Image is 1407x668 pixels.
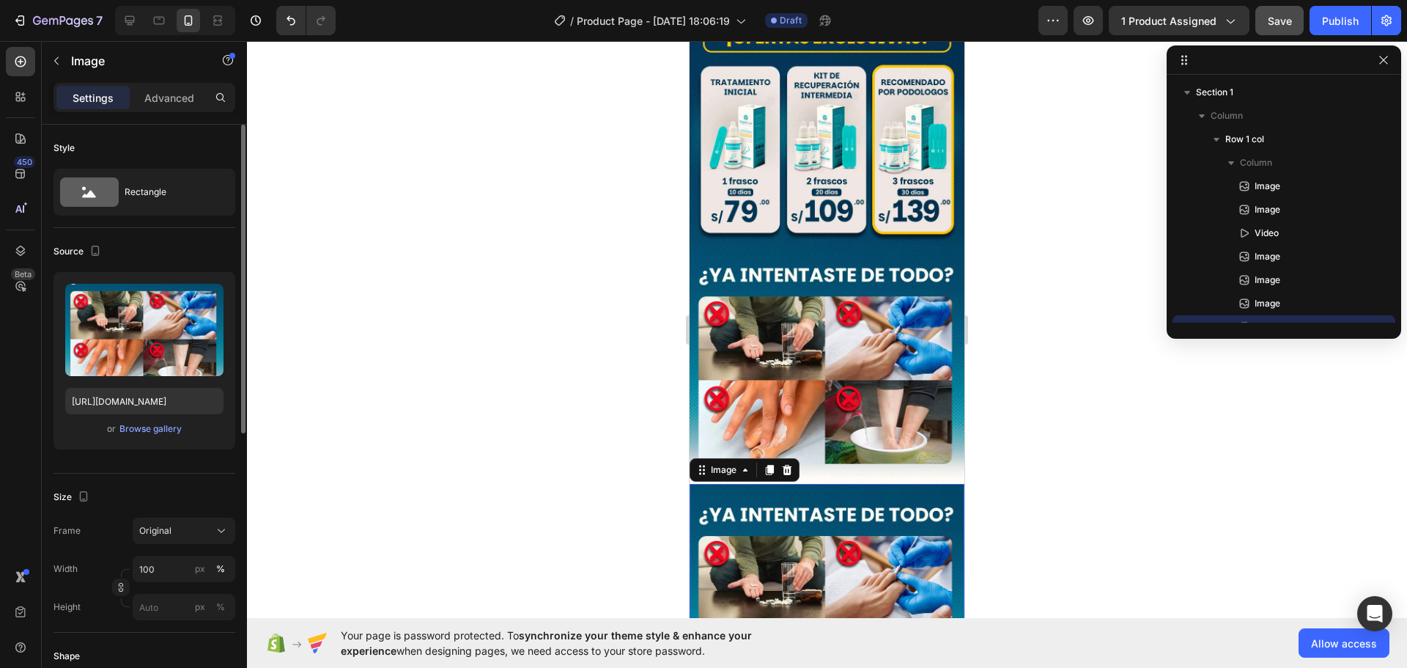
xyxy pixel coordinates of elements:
[212,560,229,578] button: px
[1310,6,1371,35] button: Publish
[341,628,809,658] span: Your page is password protected. To when designing pages, we need access to your store password.
[1255,320,1280,334] span: Image
[53,142,75,155] div: Style
[119,422,182,436] button: Browse gallery
[1255,249,1280,264] span: Image
[1299,628,1389,658] button: Allow access
[1225,132,1264,147] span: Row 1 col
[1121,13,1216,29] span: 1 product assigned
[690,41,964,618] iframe: Design area
[1211,109,1243,123] span: Column
[133,518,235,544] button: Original
[191,560,209,578] button: %
[1109,6,1249,35] button: 1 product assigned
[53,242,104,262] div: Source
[577,13,730,29] span: Product Page - [DATE] 18:06:19
[195,601,205,614] div: px
[1357,596,1392,631] div: Open Intercom Messenger
[11,268,35,280] div: Beta
[780,14,802,27] span: Draft
[191,598,209,616] button: %
[6,6,109,35] button: 7
[570,13,574,29] span: /
[14,156,35,168] div: 450
[53,562,78,576] label: Width
[53,650,80,663] div: Shape
[65,388,224,414] input: https://example.com/image.jpg
[216,601,225,614] div: %
[1255,296,1280,311] span: Image
[53,488,92,507] div: Size
[107,420,116,438] span: or
[1240,155,1272,170] span: Column
[1255,179,1280,194] span: Image
[1255,226,1279,241] span: Video
[125,175,214,209] div: Rectangle
[71,52,196,70] p: Image
[96,12,103,29] p: 7
[1322,13,1359,29] div: Publish
[1255,6,1304,35] button: Save
[1255,273,1280,287] span: Image
[133,556,235,582] input: px%
[1268,15,1292,27] span: Save
[1196,85,1233,100] span: Section 1
[216,562,225,576] div: %
[73,90,114,106] p: Settings
[119,422,182,436] div: Browse gallery
[276,6,336,35] div: Undo/Redo
[65,284,224,376] img: preview-image
[1311,636,1377,651] span: Allow access
[139,524,171,537] span: Original
[53,524,81,537] label: Frame
[144,90,194,106] p: Advanced
[1255,202,1280,217] span: Image
[341,629,752,657] span: synchronize your theme style & enhance your experience
[53,601,81,614] label: Height
[195,562,205,576] div: px
[133,594,235,620] input: px%
[212,598,229,616] button: px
